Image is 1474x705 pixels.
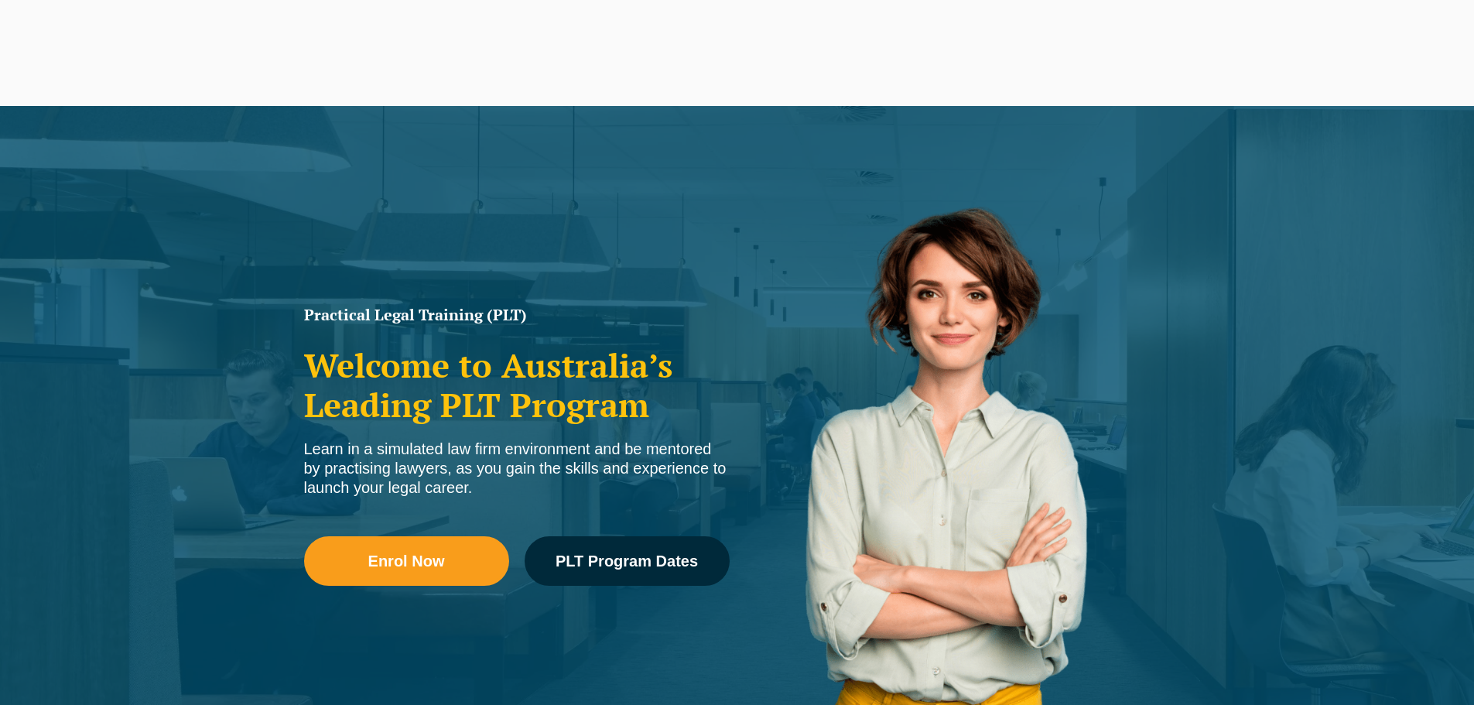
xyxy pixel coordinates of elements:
[304,346,730,424] h2: Welcome to Australia’s Leading PLT Program
[304,536,509,586] a: Enrol Now
[556,553,698,569] span: PLT Program Dates
[304,440,730,498] div: Learn in a simulated law firm environment and be mentored by practising lawyers, as you gain the ...
[525,536,730,586] a: PLT Program Dates
[368,553,445,569] span: Enrol Now
[304,307,730,323] h1: Practical Legal Training (PLT)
